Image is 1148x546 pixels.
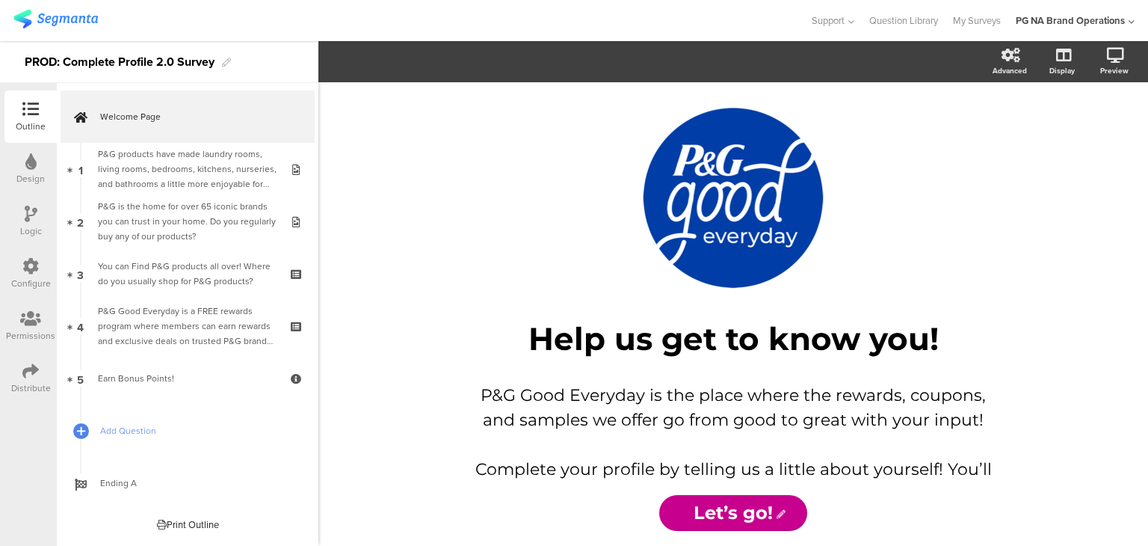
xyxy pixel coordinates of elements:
[25,50,215,74] div: PROD: Complete Profile 2.0 Survey
[77,318,84,334] span: 4
[6,329,55,343] div: Permissions
[100,476,291,491] span: Ending A
[61,352,315,405] a: 5 Earn Bonus Points!
[98,259,277,289] div: You can Find P&G products all over! Where do you usually shop for P&G products?
[457,319,1010,358] p: Help us get to know you!
[61,91,315,143] a: Welcome Page
[13,10,98,28] img: segmanta logo
[61,248,315,300] a: 3 You can Find P&G products all over! Where do you usually shop for P&G products?
[812,13,845,28] span: Support
[157,518,219,532] div: Print Outline
[659,495,806,531] input: Start
[1100,65,1129,76] div: Preview
[11,277,51,290] div: Configure
[16,172,45,185] div: Design
[20,224,42,238] div: Logic
[1016,13,1125,28] div: PG NA Brand Operations
[77,213,84,230] span: 2
[61,457,315,509] a: Ending A
[472,457,995,531] p: Complete your profile by telling us a little about yourself! You’ll earn
[100,109,291,124] span: Welcome Page
[472,383,995,432] p: P&G Good Everyday is the place where the rewards, coupons, and samples we offer go from good to g...
[98,199,277,244] div: P&G is the home for over 65 iconic brands you can trust in your home. Do you regularly buy any of...
[61,143,315,195] a: 1 P&G products have made laundry rooms, living rooms, bedrooms, kitchens, nurseries, and bathroom...
[11,381,51,395] div: Distribute
[993,65,1027,76] div: Advanced
[61,195,315,248] a: 2 P&G is the home for over 65 iconic brands you can trust in your home. Do you regularly buy any ...
[16,120,46,133] div: Outline
[98,147,277,191] div: P&G products have made laundry rooms, living rooms, bedrooms, kitchens, nurseries, and bathrooms ...
[78,161,83,177] span: 1
[77,266,84,282] span: 3
[98,304,277,349] div: P&G Good Everyday is a FREE rewards program where members can earn rewards and exclusive deals on...
[98,371,277,386] div: Earn Bonus Points!
[77,370,84,387] span: 5
[61,300,315,352] a: 4 P&G Good Everyday is a FREE rewards program where members can earn rewards and exclusive deals ...
[100,423,291,438] span: Add Question
[1049,65,1075,76] div: Display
